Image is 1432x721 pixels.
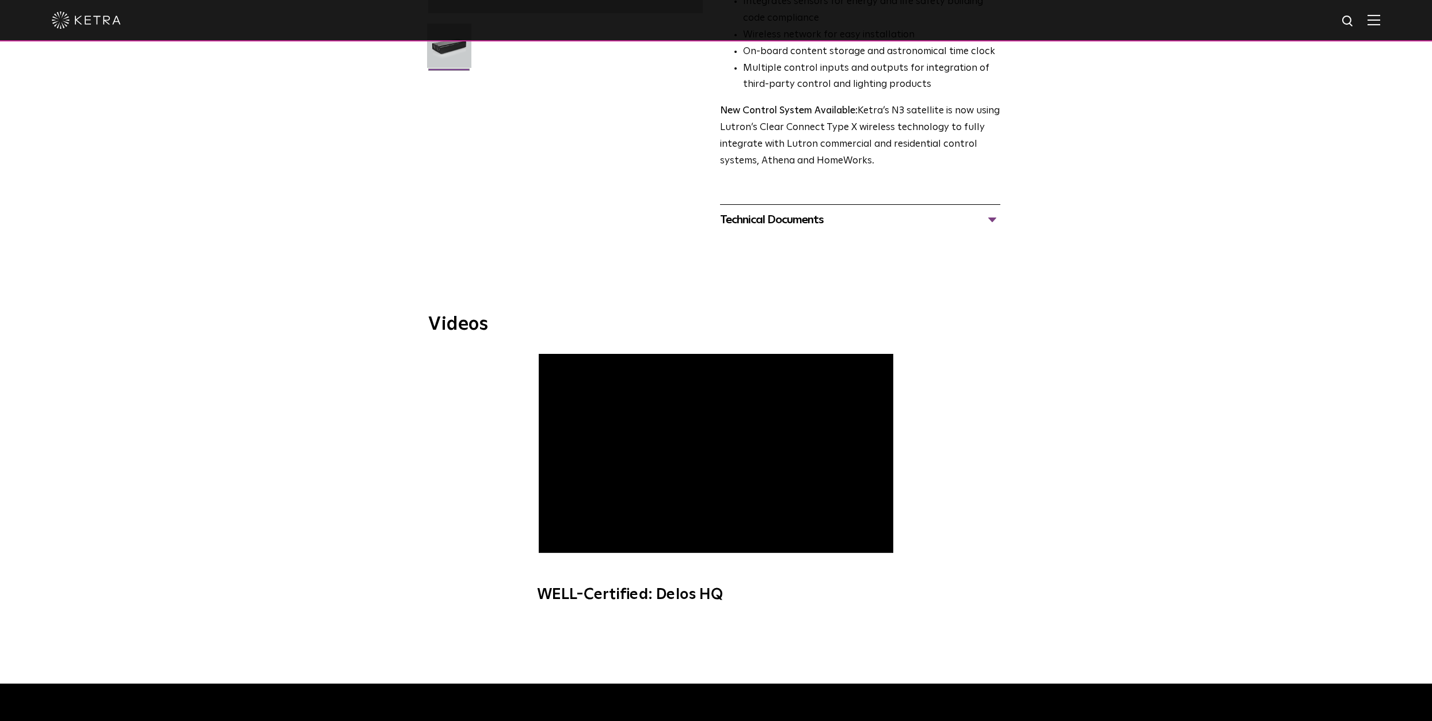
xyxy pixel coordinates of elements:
li: Multiple control inputs and outputs for integration of third-party control and lighting products [743,60,1000,94]
img: Hamburger%20Nav.svg [1368,14,1380,25]
img: search icon [1341,14,1355,29]
li: On-board content storage and astronomical time clock [743,44,1000,60]
img: N3-Controller-2021-Web-Square [427,24,471,77]
div: Technical Documents [720,211,1000,229]
p: Ketra’s N3 satellite is now using Lutron’s Clear Connect Type X wireless technology to fully inte... [720,103,1000,170]
strong: New Control System Available: [720,106,858,116]
h3: Videos [428,315,1004,334]
img: ketra-logo-2019-white [52,12,121,29]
